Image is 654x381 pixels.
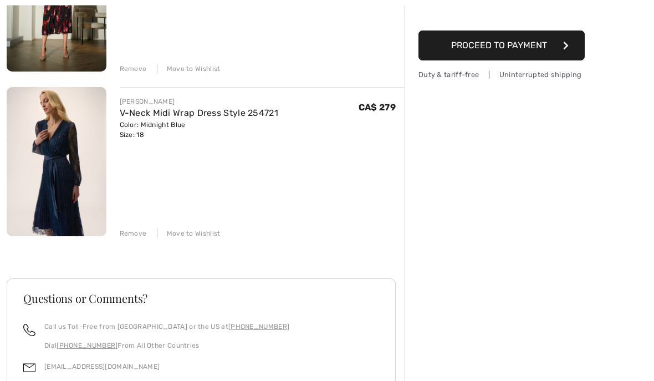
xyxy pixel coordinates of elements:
img: call [23,324,35,337]
button: Proceed to Payment [418,31,585,61]
a: [PHONE_NUMBER] [57,342,117,350]
img: email [23,362,35,374]
a: V-Neck Midi Wrap Dress Style 254721 [120,108,279,119]
div: Color: Midnight Blue Size: 18 [120,120,279,140]
div: [PERSON_NAME] [120,97,279,107]
span: Proceed to Payment [451,40,547,51]
div: Move to Wishlist [157,229,221,239]
a: [EMAIL_ADDRESS][DOMAIN_NAME] [44,363,160,371]
iframe: PayPal-paypal [418,2,585,27]
p: Dial From All Other Countries [44,341,289,351]
p: Call us Toll-Free from [GEOGRAPHIC_DATA] or the US at [44,322,289,332]
h3: Questions or Comments? [23,293,379,304]
span: CA$ 279 [359,103,396,113]
div: Remove [120,64,147,74]
div: Remove [120,229,147,239]
img: V-Neck Midi Wrap Dress Style 254721 [7,88,106,237]
a: [PHONE_NUMBER] [228,323,289,331]
div: Duty & tariff-free | Uninterrupted shipping [418,70,585,80]
div: Move to Wishlist [157,64,221,74]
